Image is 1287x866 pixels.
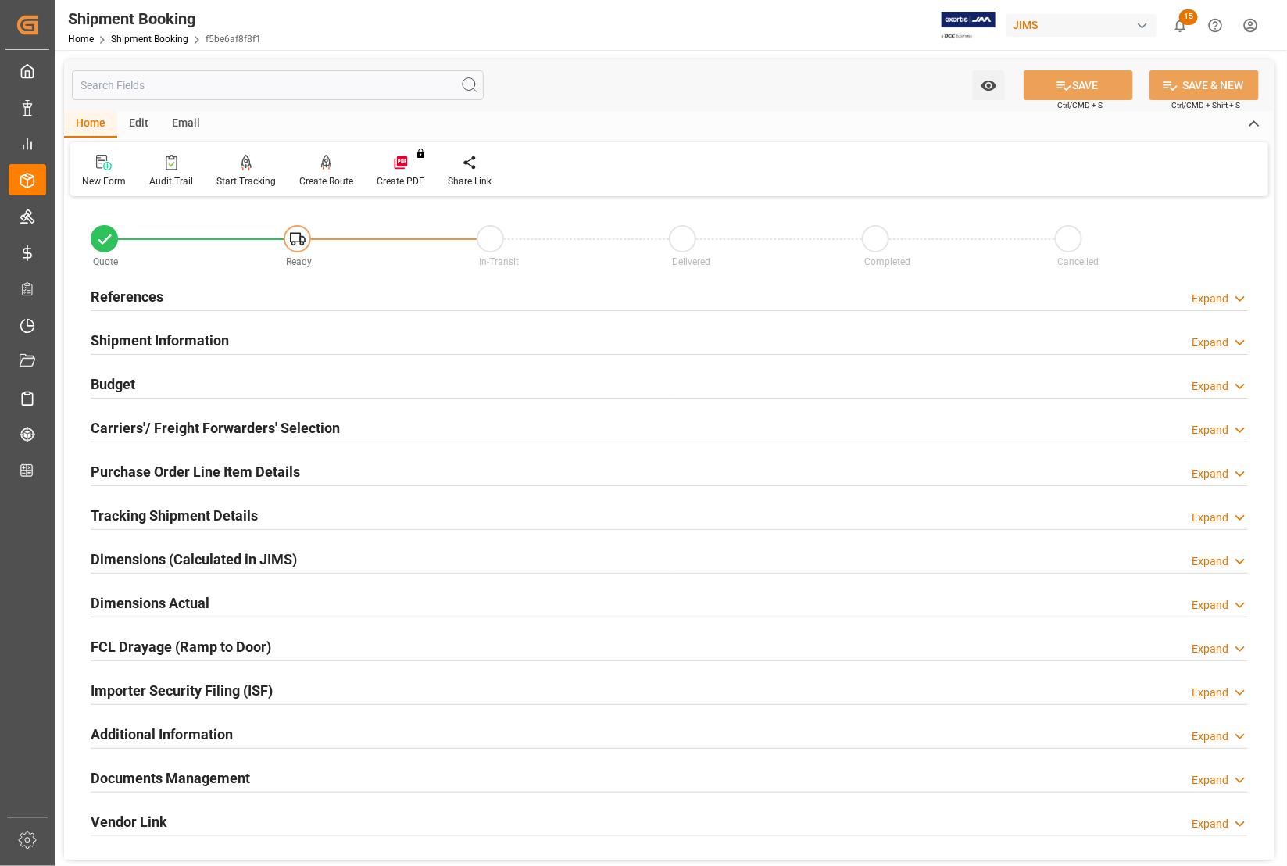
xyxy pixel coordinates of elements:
[91,636,271,657] h2: FCL Drayage (Ramp to Door)
[68,34,94,45] a: Home
[1192,422,1228,438] div: Expand
[91,286,163,307] h2: References
[91,330,229,351] h2: Shipment Information
[1192,378,1228,395] div: Expand
[1024,70,1133,100] button: SAVE
[91,374,135,395] h2: Budget
[1163,8,1198,43] button: show 15 new notifications
[1192,466,1228,482] div: Expand
[91,549,297,570] h2: Dimensions (Calculated in JIMS)
[1057,99,1103,111] span: Ctrl/CMD + S
[91,505,258,526] h2: Tracking Shipment Details
[865,256,911,267] span: Completed
[111,34,188,45] a: Shipment Booking
[1058,256,1099,267] span: Cancelled
[94,256,119,267] span: Quote
[1006,10,1163,40] button: JIMS
[91,811,167,832] h2: Vendor Link
[448,174,492,188] div: Share Link
[91,461,300,482] h2: Purchase Order Line Item Details
[149,174,193,188] div: Audit Trail
[82,174,126,188] div: New Form
[68,7,261,30] div: Shipment Booking
[91,724,233,745] h2: Additional Information
[1192,597,1228,614] div: Expand
[1149,70,1259,100] button: SAVE & NEW
[973,70,1005,100] button: open menu
[479,256,519,267] span: In-Transit
[1192,816,1228,832] div: Expand
[942,12,996,39] img: Exertis%20JAM%20-%20Email%20Logo.jpg_1722504956.jpg
[160,111,212,138] div: Email
[1192,291,1228,307] div: Expand
[1171,99,1240,111] span: Ctrl/CMD + Shift + S
[1192,772,1228,789] div: Expand
[1198,8,1233,43] button: Help Center
[1006,14,1157,37] div: JIMS
[1192,553,1228,570] div: Expand
[1192,685,1228,701] div: Expand
[1192,510,1228,526] div: Expand
[299,174,353,188] div: Create Route
[64,111,117,138] div: Home
[91,592,209,614] h2: Dimensions Actual
[672,256,710,267] span: Delivered
[1192,335,1228,351] div: Expand
[117,111,160,138] div: Edit
[286,256,312,267] span: Ready
[1192,728,1228,745] div: Expand
[1192,641,1228,657] div: Expand
[91,680,273,701] h2: Importer Security Filing (ISF)
[216,174,276,188] div: Start Tracking
[91,768,250,789] h2: Documents Management
[72,70,484,100] input: Search Fields
[91,417,340,438] h2: Carriers'/ Freight Forwarders' Selection
[1179,9,1198,25] span: 15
